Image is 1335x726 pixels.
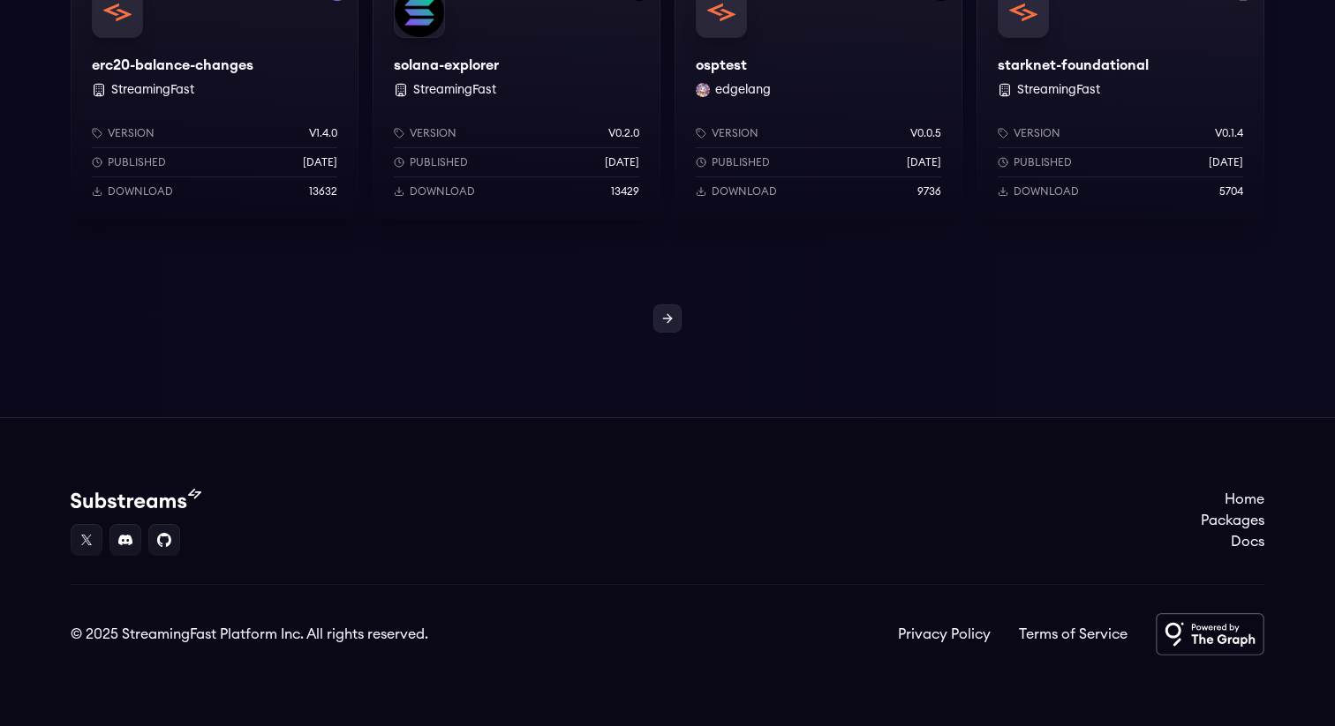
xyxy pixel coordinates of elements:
[1156,613,1264,655] img: Powered by The Graph
[1219,184,1243,198] p: 5704
[410,184,475,198] p: Download
[611,184,639,198] p: 13429
[108,126,155,140] p: Version
[898,624,991,645] a: Privacy Policy
[71,624,428,645] div: © 2025 StreamingFast Platform Inc. All rights reserved.
[111,81,194,99] button: StreamingFast
[712,126,758,140] p: Version
[303,155,337,169] p: [DATE]
[1014,155,1072,169] p: Published
[715,81,771,99] button: edgelang
[605,155,639,169] p: [DATE]
[1215,126,1243,140] p: v0.1.4
[1014,184,1079,198] p: Download
[1019,624,1128,645] a: Terms of Service
[917,184,941,198] p: 9736
[71,489,201,510] img: Substream's logo
[410,126,456,140] p: Version
[907,155,941,169] p: [DATE]
[410,155,468,169] p: Published
[1017,81,1100,99] button: StreamingFast
[712,155,770,169] p: Published
[1201,489,1264,510] a: Home
[1201,531,1264,552] a: Docs
[309,126,337,140] p: v1.4.0
[910,126,941,140] p: v0.0.5
[108,155,166,169] p: Published
[608,126,639,140] p: v0.2.0
[108,184,173,198] p: Download
[413,81,496,99] button: StreamingFast
[1209,155,1243,169] p: [DATE]
[1201,510,1264,531] a: Packages
[309,184,337,198] p: 13632
[1014,126,1060,140] p: Version
[712,184,777,198] p: Download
